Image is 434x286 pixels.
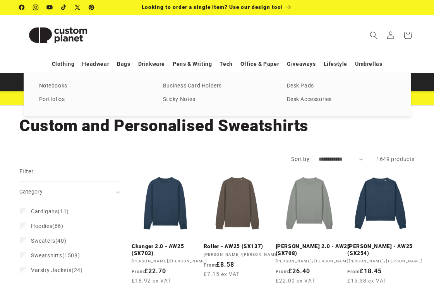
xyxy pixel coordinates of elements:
span: 1649 products [376,156,415,162]
span: Varsity Jackets [31,267,72,273]
a: Roller - AW25 (SX137) [204,243,279,250]
span: Looking to order a single item? Use our design tool [142,4,283,10]
span: (1508) [31,252,80,259]
a: Giveaways [287,57,316,71]
a: Notebooks [39,81,148,91]
span: Category [19,188,43,195]
img: Custom Planet [19,18,97,53]
a: Tech [220,57,232,71]
h1: Custom and Personalised Sweatshirts [19,115,415,136]
a: Portfolios [39,94,148,105]
a: Bags [117,57,130,71]
a: Pens & Writing [173,57,212,71]
a: Umbrellas [355,57,382,71]
a: Sticky Notes [163,94,271,105]
span: (66) [31,223,63,229]
a: Office & Paper [240,57,279,71]
span: (24) [31,267,82,274]
a: Lifestyle [324,57,347,71]
a: Desk Pads [287,81,395,91]
span: Cardigans [31,208,58,214]
a: Custom Planet [17,15,100,55]
a: Headwear [82,57,109,71]
span: (40) [31,237,66,244]
span: (11) [31,208,69,215]
label: Sort by: [291,156,310,162]
a: Clothing [52,57,75,71]
a: Desk Accessories [287,94,395,105]
summary: Search [365,27,382,44]
a: Business Card Holders [163,81,271,91]
h2: Filter: [19,167,35,176]
span: Hoodies [31,223,52,229]
summary: Category (0 selected) [19,182,120,202]
a: Drinkware [138,57,165,71]
a: [PERSON_NAME] - AW25 (SX254) [347,243,423,257]
span: Sweatshirts [31,252,62,259]
span: Sweaters [31,238,55,244]
a: [PERSON_NAME] 2.0 - AW25 (SX708) [276,243,351,257]
a: Changer 2.0 - AW25 (SX703) [132,243,207,257]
